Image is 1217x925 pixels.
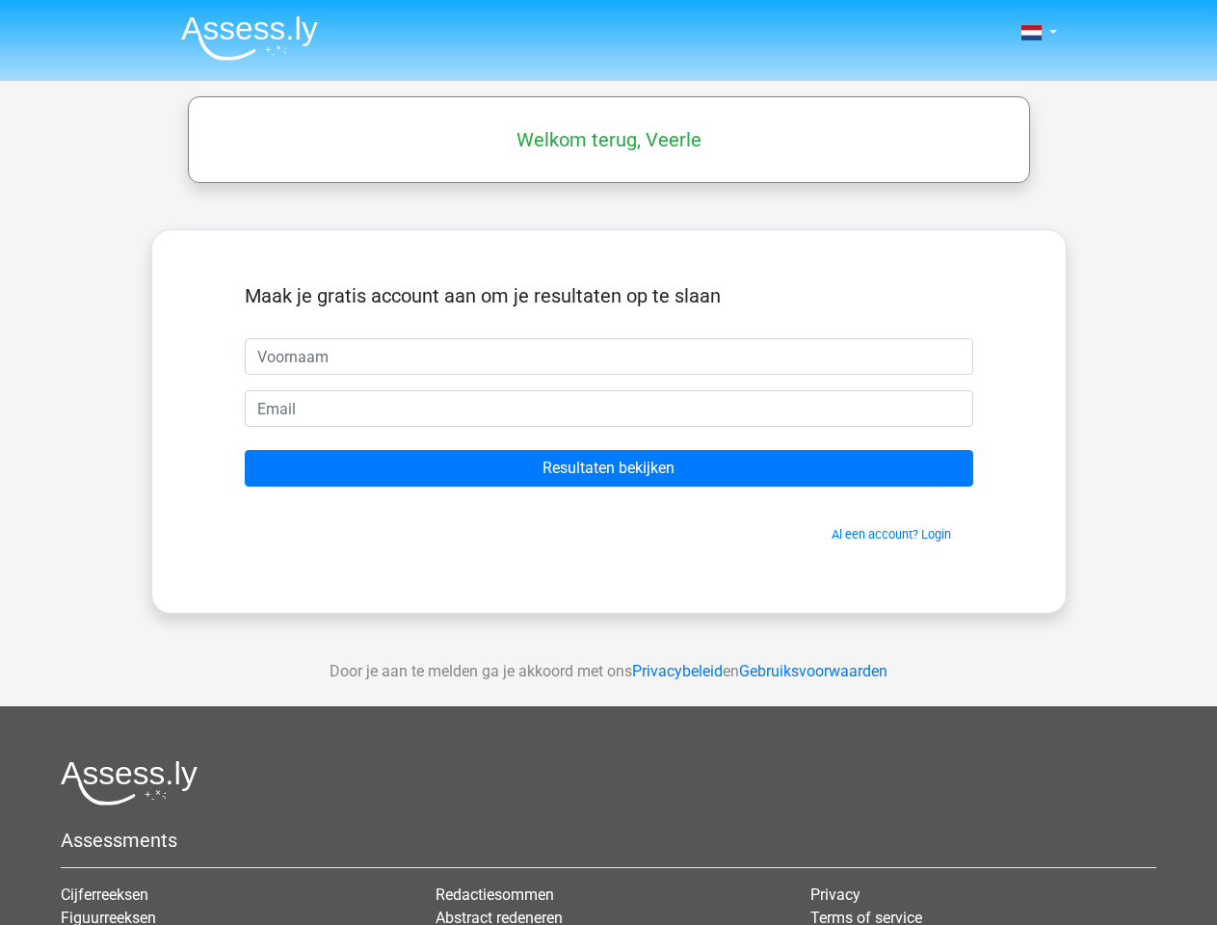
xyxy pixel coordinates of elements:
[198,128,1020,151] h5: Welkom terug, Veerle
[832,527,951,542] a: Al een account? Login
[245,450,973,487] input: Resultaten bekijken
[61,760,198,806] img: Assessly logo
[245,338,973,375] input: Voornaam
[245,284,973,307] h5: Maak je gratis account aan om je resultaten op te slaan
[810,885,860,904] a: Privacy
[436,885,554,904] a: Redactiesommen
[739,662,887,680] a: Gebruiksvoorwaarden
[632,662,723,680] a: Privacybeleid
[245,390,973,427] input: Email
[181,15,318,61] img: Assessly
[61,885,148,904] a: Cijferreeksen
[61,829,1156,852] h5: Assessments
